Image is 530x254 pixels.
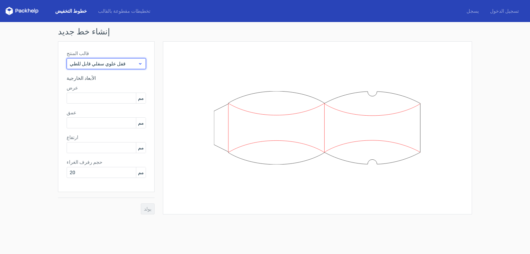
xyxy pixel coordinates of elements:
font: إنشاء خط جديد [58,27,110,36]
font: مم [138,95,144,101]
a: تسجيل الدخول [484,8,524,14]
font: قفل علوي سفلي قابل للطي [70,61,126,66]
font: الأبعاد الخارجية [67,75,96,81]
a: يسجل [461,8,484,14]
font: مم [138,170,144,175]
font: مم [138,120,144,126]
font: عمق [67,110,76,115]
font: خطوط التخفيض [55,8,87,14]
font: تسجيل الدخول [490,8,519,14]
font: مم [138,145,144,150]
font: ارتفاع [67,135,78,140]
a: خطوط التخفيض [50,8,92,14]
font: قالب المنتج [67,51,89,56]
font: تخطيطات مقطوعة بالقالب [98,8,150,14]
a: تخطيطات مقطوعة بالقالب [92,8,156,14]
font: يسجل [467,8,479,14]
font: عرض [67,85,78,91]
font: حجم رفرف الغراء [67,159,102,165]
